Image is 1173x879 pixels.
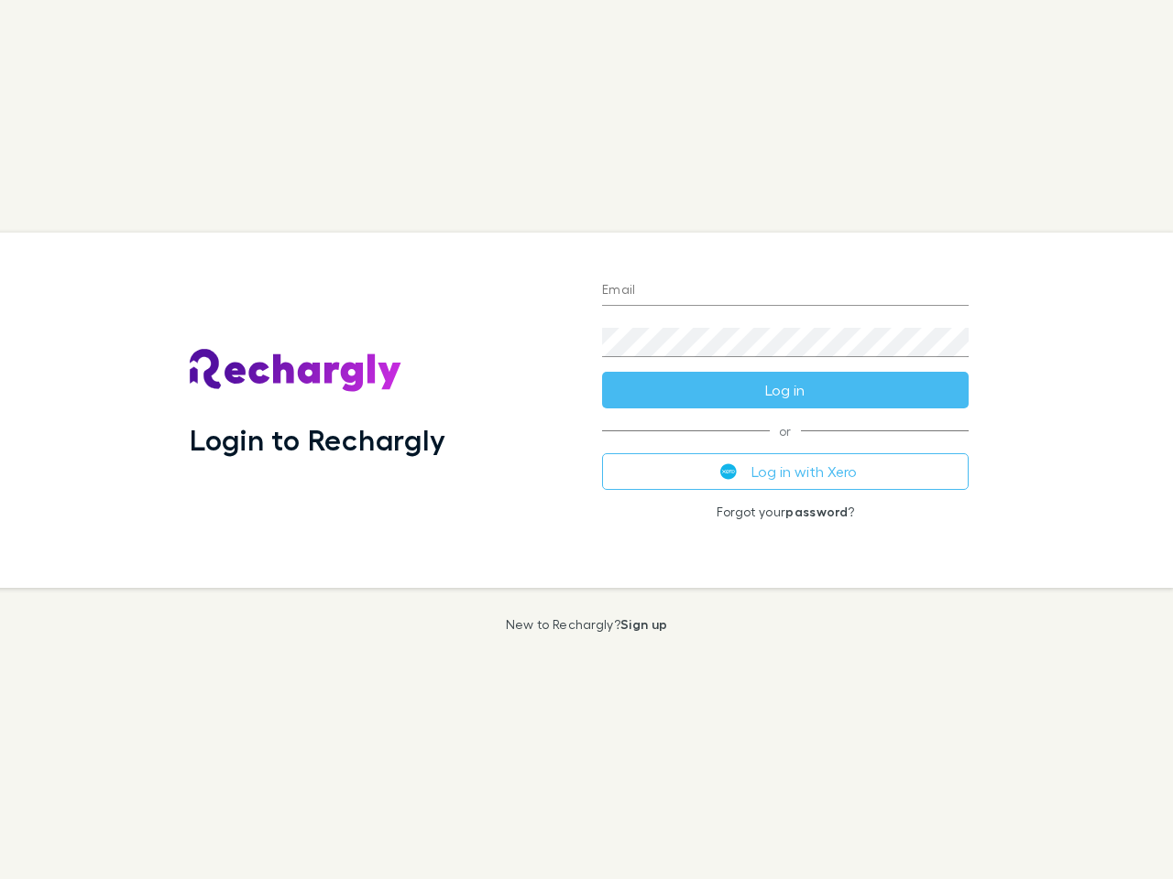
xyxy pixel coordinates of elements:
button: Log in [602,372,969,408]
img: Xero's logo [720,463,737,480]
h1: Login to Rechargly [190,422,445,457]
a: password [785,504,848,519]
a: Sign up [620,616,667,632]
button: Log in with Xero [602,453,969,490]
p: Forgot your ? [602,505,969,519]
img: Rechargly's Logo [190,349,402,393]
p: New to Rechargly? [506,617,668,632]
